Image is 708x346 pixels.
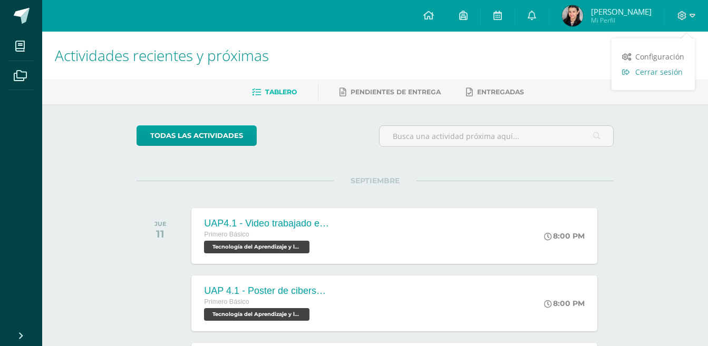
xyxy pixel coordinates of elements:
[351,88,441,96] span: Pendientes de entrega
[477,88,524,96] span: Entregadas
[204,285,331,296] div: UAP 4.1 - Poster de ciberseguridad
[612,64,695,80] a: Cerrar sesión
[265,88,297,96] span: Tablero
[635,52,684,62] span: Configuración
[635,67,683,77] span: Cerrar sesión
[466,84,524,101] a: Entregadas
[380,126,613,146] input: Busca una actividad próxima aquí...
[204,298,249,305] span: Primero Básico
[544,231,585,241] div: 8:00 PM
[55,45,269,65] span: Actividades recientes y próximas
[204,218,331,229] div: UAP4.1 - Video trabajado en grupos
[154,220,167,228] div: JUE
[204,308,309,321] span: Tecnología del Aprendizaje y la Comunicación 'B'
[591,6,652,17] span: [PERSON_NAME]
[340,84,441,101] a: Pendientes de entrega
[204,231,249,238] span: Primero Básico
[137,125,257,146] a: todas las Actividades
[204,241,309,253] span: Tecnología del Aprendizaje y la Comunicación 'B'
[252,84,297,101] a: Tablero
[612,49,695,64] a: Configuración
[154,228,167,240] div: 11
[544,299,585,308] div: 8:00 PM
[562,5,583,26] img: 7d74070ca571f3141df8695822e8e087.png
[591,16,652,25] span: Mi Perfil
[334,176,416,185] span: SEPTIEMBRE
